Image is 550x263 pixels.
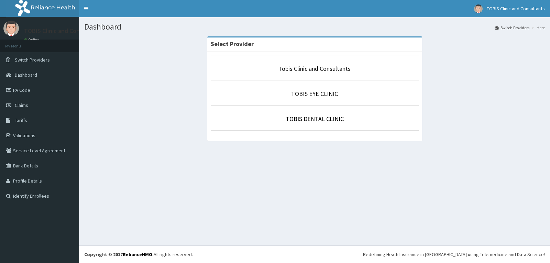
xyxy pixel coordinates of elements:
span: Tariffs [15,117,27,123]
span: Claims [15,102,28,108]
a: Tobis Clinic and Consultants [278,65,351,73]
h1: Dashboard [84,22,545,31]
strong: Copyright © 2017 . [84,251,154,257]
span: Dashboard [15,72,37,78]
a: Switch Providers [495,25,529,31]
strong: Select Provider [211,40,254,48]
a: RelianceHMO [123,251,152,257]
span: Switch Providers [15,57,50,63]
a: TOBIS DENTAL CLINIC [286,115,344,123]
img: User Image [3,21,19,36]
footer: All rights reserved. [79,245,550,263]
a: TOBIS EYE CLINIC [291,90,338,98]
p: TOBIS Clinic and Consultants [24,28,102,34]
img: User Image [474,4,483,13]
span: TOBIS Clinic and Consultants [487,6,545,12]
div: Redefining Heath Insurance in [GEOGRAPHIC_DATA] using Telemedicine and Data Science! [363,251,545,258]
a: Online [24,37,41,42]
li: Here [530,25,545,31]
